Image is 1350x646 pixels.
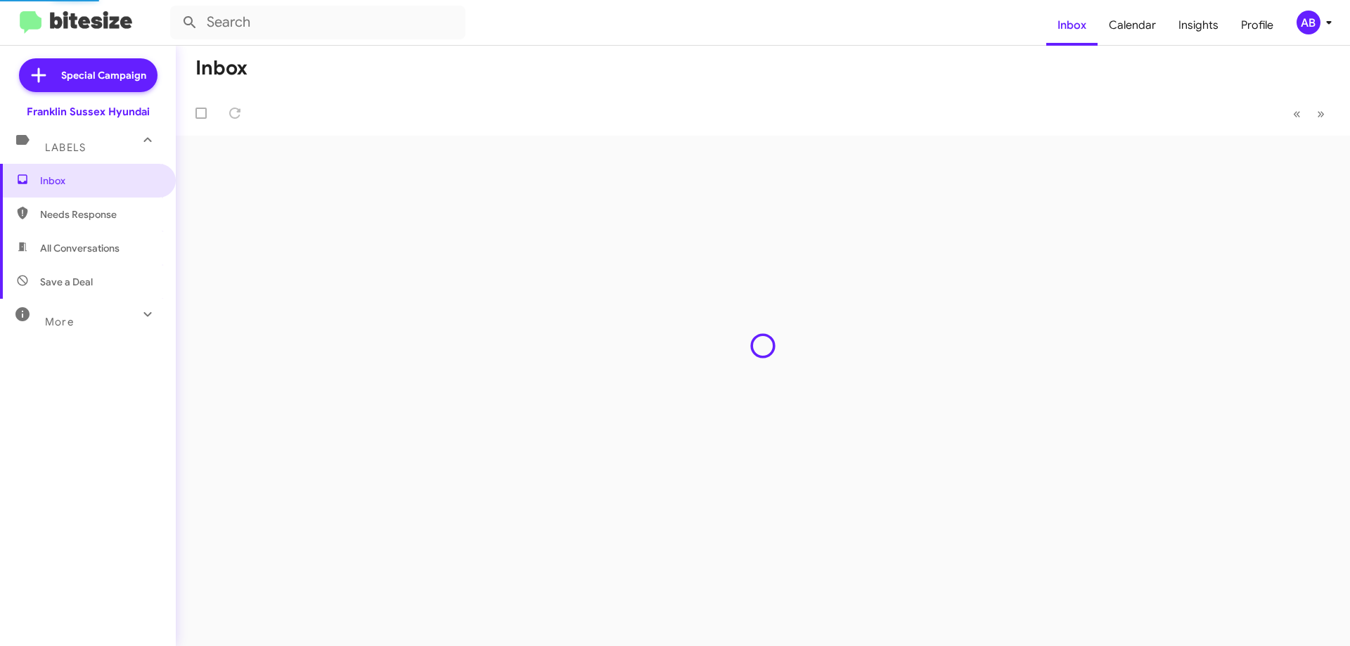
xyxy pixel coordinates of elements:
span: « [1293,105,1301,122]
nav: Page navigation example [1285,99,1333,128]
span: Inbox [40,174,160,188]
a: Insights [1167,5,1230,46]
span: Labels [45,141,86,154]
h1: Inbox [195,57,247,79]
input: Search [170,6,465,39]
span: Special Campaign [61,68,146,82]
a: Calendar [1098,5,1167,46]
a: Inbox [1046,5,1098,46]
button: Next [1309,99,1333,128]
a: Profile [1230,5,1285,46]
span: More [45,316,74,328]
button: AB [1285,11,1335,34]
span: Needs Response [40,207,160,221]
button: Previous [1285,99,1309,128]
span: Save a Deal [40,275,93,289]
div: AB [1297,11,1320,34]
span: All Conversations [40,241,120,255]
span: » [1317,105,1325,122]
a: Special Campaign [19,58,157,92]
div: Franklin Sussex Hyundai [27,105,150,119]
